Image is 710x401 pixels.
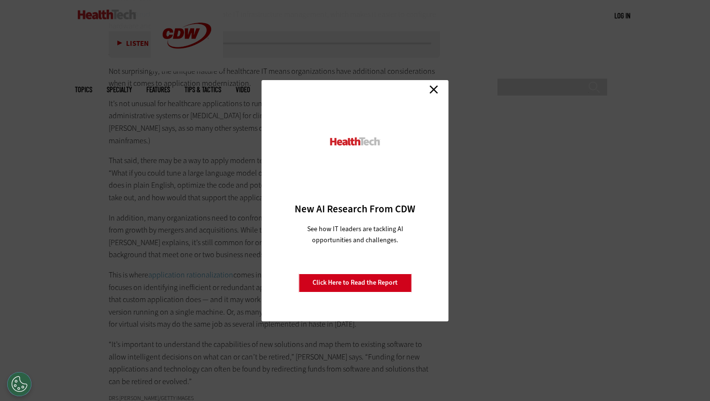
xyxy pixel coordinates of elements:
[279,202,432,216] h3: New AI Research From CDW
[7,372,31,396] button: Open Preferences
[296,223,415,246] p: See how IT leaders are tackling AI opportunities and challenges.
[298,274,412,292] a: Click Here to Read the Report
[7,372,31,396] div: Cookies Settings
[426,83,441,97] a: Close
[329,137,382,147] img: HealthTech_0.png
